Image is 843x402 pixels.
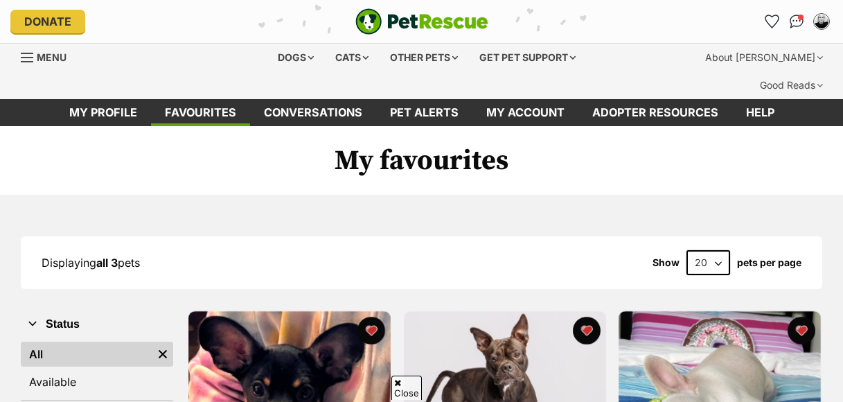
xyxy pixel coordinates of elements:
a: Adopter resources [578,99,732,126]
ul: Account quick links [761,10,833,33]
div: Cats [326,44,378,71]
div: Other pets [380,44,468,71]
span: Menu [37,51,66,63]
div: Get pet support [470,44,585,71]
button: Status [21,315,173,333]
span: Displaying pets [42,256,140,270]
div: About [PERSON_NAME] [695,44,833,71]
a: Favourites [761,10,783,33]
img: logo-e224e6f780fb5917bec1dbf3a21bbac754714ae5b6737aabdf751b685950b380.svg [355,8,488,35]
div: Good Reads [750,71,833,99]
a: Pet alerts [376,99,472,126]
a: Conversations [786,10,808,33]
a: Donate [10,10,85,33]
span: Close [391,376,422,400]
button: My account [810,10,833,33]
img: Erika profile pic [815,15,828,28]
span: Show [653,257,680,268]
button: favourite [788,317,815,344]
div: Status [21,339,173,400]
strong: all 3 [96,256,118,270]
a: conversations [250,99,376,126]
a: Menu [21,44,76,69]
a: Help [732,99,788,126]
a: Remove filter [152,342,173,367]
button: favourite [572,317,600,344]
img: chat-41dd97257d64d25036548639549fe6c8038ab92f7586957e7f3b1b290dea8141.svg [790,15,804,28]
button: favourite [357,317,385,344]
a: My account [472,99,578,126]
a: All [21,342,152,367]
a: My profile [55,99,151,126]
a: Available [21,369,173,394]
div: Dogs [268,44,323,71]
label: pets per page [737,257,801,268]
a: Favourites [151,99,250,126]
a: PetRescue [355,8,488,35]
